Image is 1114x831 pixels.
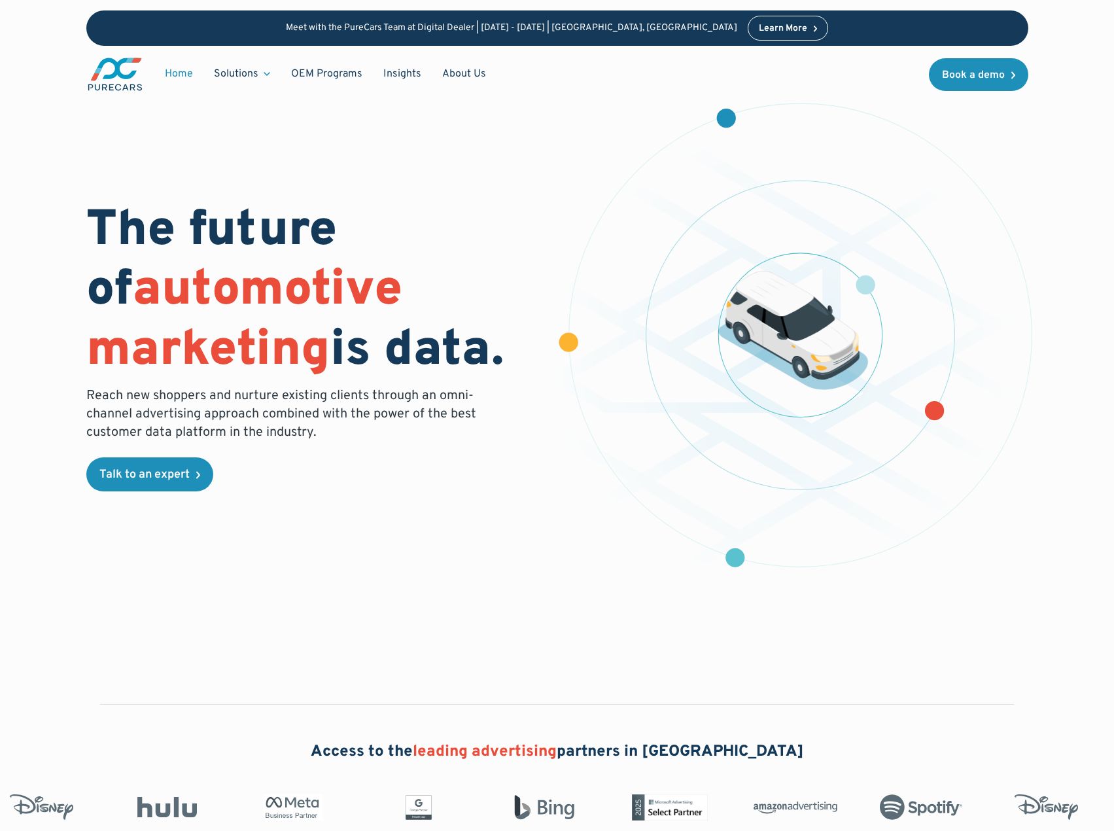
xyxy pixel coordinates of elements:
[413,742,557,762] span: leading advertising
[878,794,962,821] img: Spotify
[124,797,208,818] img: Hulu
[373,62,432,86] a: Insights
[86,56,144,92] img: purecars logo
[627,794,710,821] img: Microsoft Advertising Partner
[86,56,144,92] a: main
[86,387,484,442] p: Reach new shoppers and nurture existing clients through an omni-channel advertising approach comb...
[99,469,190,481] div: Talk to an expert
[203,62,281,86] div: Solutions
[214,67,258,81] div: Solutions
[748,16,829,41] a: Learn More
[375,794,459,821] img: Google Partner
[929,58,1028,91] a: Book a demo
[86,260,402,382] span: automotive marketing
[311,741,804,764] h2: Access to the partners in [GEOGRAPHIC_DATA]
[942,70,1005,80] div: Book a demo
[154,62,203,86] a: Home
[752,797,836,818] img: Amazon Advertising
[286,23,737,34] p: Meet with the PureCars Team at Digital Dealer | [DATE] - [DATE] | [GEOGRAPHIC_DATA], [GEOGRAPHIC_...
[432,62,496,86] a: About Us
[86,202,542,381] h1: The future of is data.
[501,794,585,821] img: Bing
[250,794,334,821] img: Meta Business Partner
[718,271,868,390] img: illustration of a vehicle
[1003,794,1087,821] img: Disney
[759,24,807,33] div: Learn More
[86,457,213,491] a: Talk to an expert
[281,62,373,86] a: OEM Programs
